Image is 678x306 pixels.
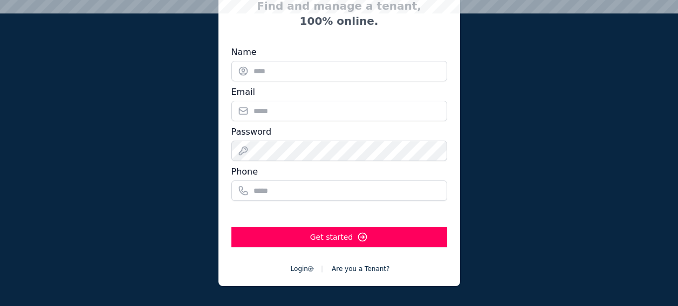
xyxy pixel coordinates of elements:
[231,126,272,138] label: Password
[332,265,389,273] span: Tenant's please click here.
[231,165,258,178] label: Phone
[321,265,323,273] span: |
[231,46,257,59] label: Name
[291,265,314,273] a: Login
[231,227,447,247] button: Get started
[231,86,255,99] label: Email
